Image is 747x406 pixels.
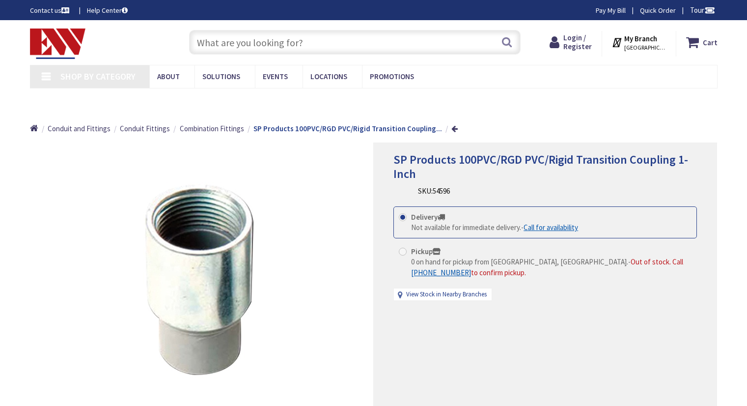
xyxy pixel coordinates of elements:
[189,30,521,55] input: What are you looking for?
[370,72,414,81] span: Promotions
[411,223,521,232] span: Not available for immediate delivery.
[406,290,487,299] a: View Stock in Nearby Branches
[263,72,288,81] span: Events
[418,186,450,196] div: SKU:
[411,267,471,278] a: [PHONE_NUMBER]
[48,123,111,134] a: Conduit and Fittings
[48,124,111,133] span: Conduit and Fittings
[60,71,136,82] span: Shop By Category
[563,33,592,51] span: Login / Register
[411,212,445,222] strong: Delivery
[686,33,718,51] a: Cart
[120,124,170,133] span: Conduit Fittings
[411,222,578,232] div: -
[393,152,688,181] span: SP Products 100PVC/RGD PVC/Rigid Transition Coupling 1-Inch
[411,257,683,277] span: Out of stock. Call to confirm pickup.
[411,257,692,278] div: -
[596,5,626,15] a: Pay My Bill
[624,34,657,43] strong: My Branch
[30,5,71,15] a: Contact us
[550,33,592,51] a: Login / Register
[640,5,676,15] a: Quick Order
[180,123,244,134] a: Combination Fittings
[624,44,666,52] span: [GEOGRAPHIC_DATA], [GEOGRAPHIC_DATA]
[310,72,347,81] span: Locations
[524,222,578,232] a: Call for availability
[411,257,628,266] span: 0 on hand for pickup from [GEOGRAPHIC_DATA], [GEOGRAPHIC_DATA].
[30,29,86,59] img: Electrical Wholesalers, Inc.
[703,33,718,51] strong: Cart
[253,124,442,133] strong: SP Products 100PVC/RGD PVC/Rigid Transition Coupling...
[433,186,450,196] span: 54596
[180,124,244,133] span: Combination Fittings
[157,72,180,81] span: About
[611,33,666,51] div: My Branch [GEOGRAPHIC_DATA], [GEOGRAPHIC_DATA]
[104,182,300,378] img: SP Products 100PVC/RGD PVC/Rigid Transition Coupling 1-Inch
[202,72,240,81] span: Solutions
[690,5,715,15] span: Tour
[87,5,128,15] a: Help Center
[120,123,170,134] a: Conduit Fittings
[411,247,441,256] strong: Pickup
